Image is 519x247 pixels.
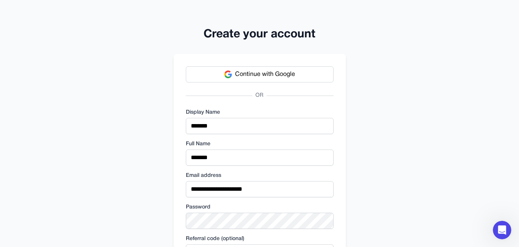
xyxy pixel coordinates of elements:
span: OR [252,92,267,99]
span: Continue with Google [235,70,295,79]
label: Referral code (optional) [186,235,334,243]
img: Google [224,71,232,78]
label: Display Name [186,109,334,116]
button: Continue with Google [186,66,334,82]
label: Full Name [186,140,334,148]
label: Email address [186,172,334,180]
label: Password [186,203,334,211]
h2: Create your account [174,28,346,42]
iframe: Intercom live chat [493,221,511,239]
